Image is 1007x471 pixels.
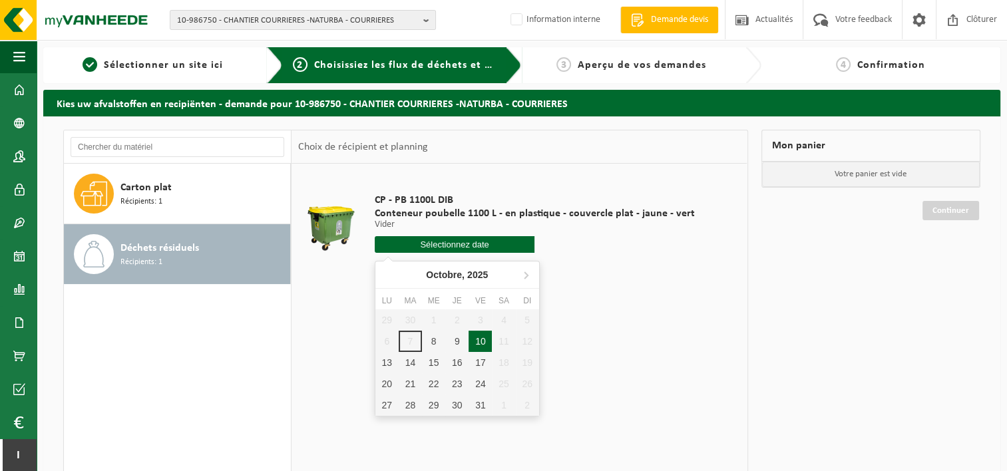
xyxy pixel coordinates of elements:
div: 24 [469,373,492,394]
button: 10-986750 - CHANTIER COURRIERES -NATURBA - COURRIERES [170,10,436,30]
span: Demande devis [648,13,711,27]
div: Lu [375,294,399,307]
p: Vider [375,220,695,230]
div: 31 [469,394,492,416]
label: Information interne [508,10,600,30]
div: 29 [422,394,445,416]
div: 21 [399,373,422,394]
div: Ma [399,294,422,307]
a: 1Sélectionner un site ici [50,57,256,73]
div: Sa [492,294,515,307]
div: 17 [469,352,492,373]
input: Sélectionnez date [375,236,535,253]
div: 15 [422,352,445,373]
span: Récipients: 1 [120,256,162,269]
div: Choix de récipient et planning [292,130,435,164]
i: 2025 [467,270,488,279]
h2: Kies uw afvalstoffen en recipiënten - demande pour 10-986750 - CHANTIER COURRIERES -NATURBA - COU... [43,90,1000,116]
a: Demande devis [620,7,718,33]
span: Sélectionner un site ici [104,60,223,71]
button: Carton plat Récipients: 1 [64,164,291,224]
div: 20 [375,373,399,394]
span: 2 [293,57,307,72]
div: Mon panier [761,130,981,162]
div: 10 [469,331,492,352]
span: Déchets résiduels [120,240,199,256]
div: Di [516,294,539,307]
div: Ve [469,294,492,307]
div: 9 [445,331,469,352]
div: Je [445,294,469,307]
div: 30 [445,394,469,416]
span: Récipients: 1 [120,196,162,208]
span: Conteneur poubelle 1100 L - en plastique - couvercle plat - jaune - vert [375,207,695,220]
input: Chercher du matériel [71,137,284,157]
div: 8 [422,331,445,352]
span: CP - PB 1100L DIB [375,194,695,207]
div: 28 [399,394,422,416]
div: 27 [375,394,399,416]
span: 3 [556,57,571,72]
button: Déchets résiduels Récipients: 1 [64,224,291,284]
div: Me [422,294,445,307]
div: 22 [422,373,445,394]
div: 13 [375,352,399,373]
div: 14 [399,352,422,373]
span: Aperçu de vos demandes [578,60,706,71]
span: 10-986750 - CHANTIER COURRIERES -NATURBA - COURRIERES [177,11,418,31]
div: 23 [445,373,469,394]
span: Carton plat [120,180,172,196]
div: Octobre, [421,264,493,285]
a: Continuer [922,201,979,220]
span: Confirmation [857,60,925,71]
span: 4 [836,57,851,72]
div: 16 [445,352,469,373]
p: Votre panier est vide [762,162,980,187]
span: Choisissiez les flux de déchets et récipients [314,60,536,71]
span: 1 [83,57,97,72]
